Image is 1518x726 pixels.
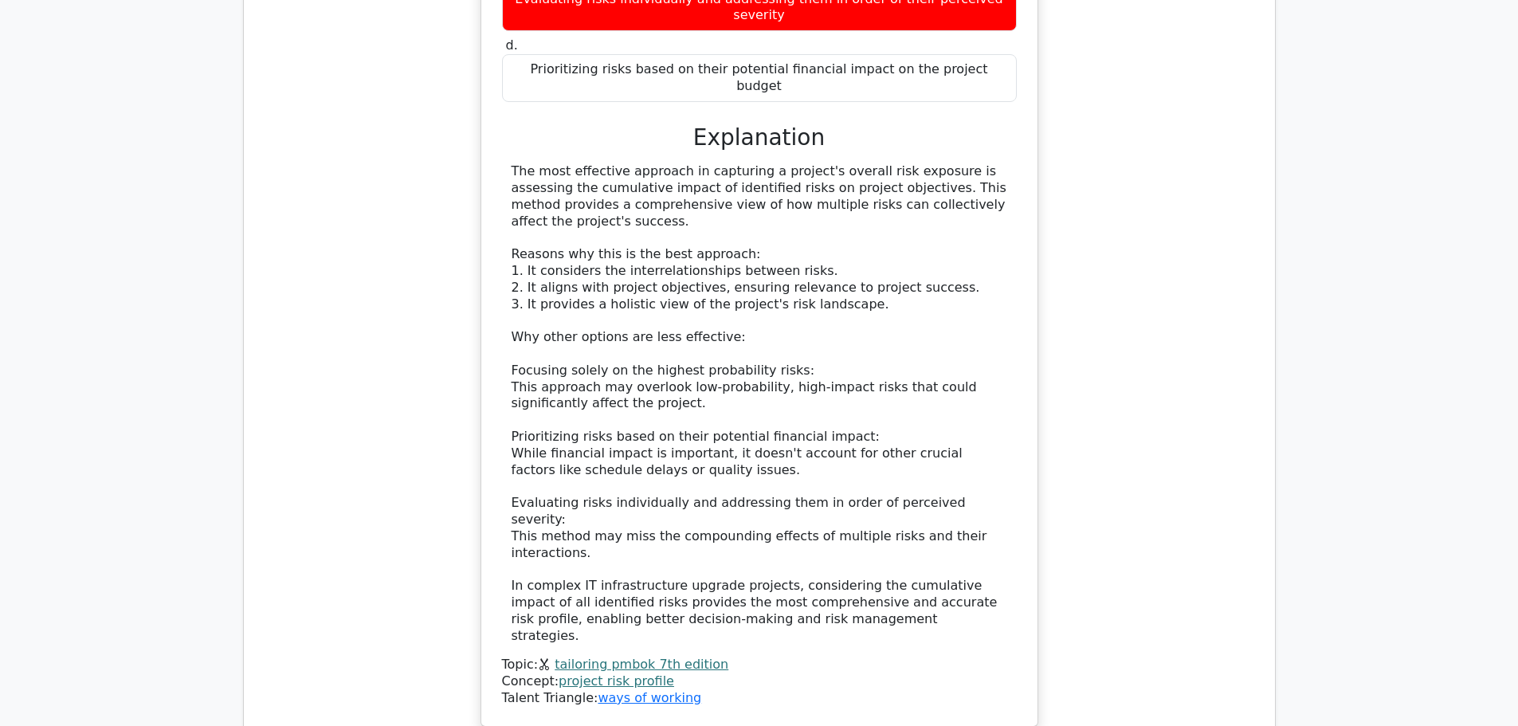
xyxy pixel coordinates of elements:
[559,673,674,689] a: project risk profile
[502,673,1017,690] div: Concept:
[598,690,701,705] a: ways of working
[512,124,1007,151] h3: Explanation
[512,163,1007,644] div: The most effective approach in capturing a project's overall risk exposure is assessing the cumul...
[555,657,728,672] a: tailoring pmbok 7th edition
[506,37,518,53] span: d.
[502,657,1017,706] div: Talent Triangle:
[502,657,1017,673] div: Topic:
[502,54,1017,102] div: Prioritizing risks based on their potential financial impact on the project budget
